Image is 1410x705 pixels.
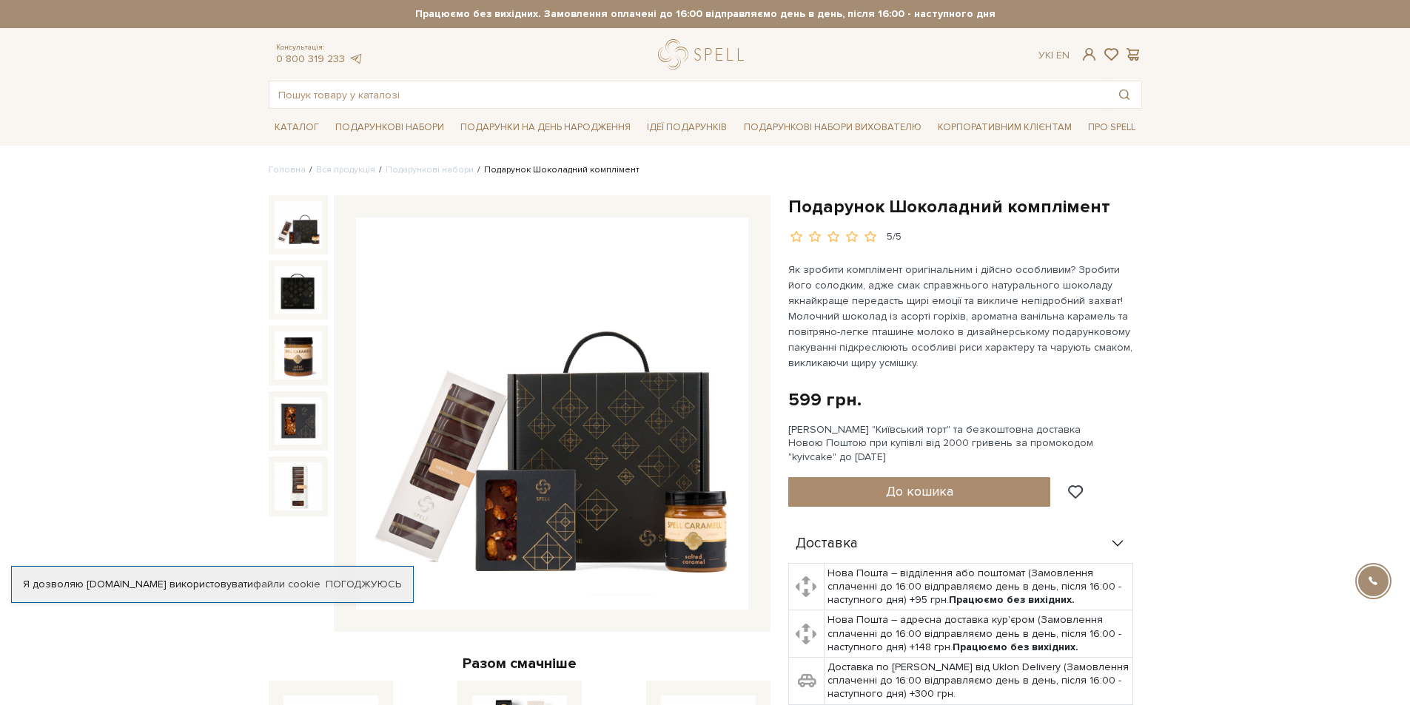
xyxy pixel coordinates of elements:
[276,53,345,65] a: 0 800 319 233
[1051,49,1053,61] span: |
[275,201,322,249] img: Подарунок Шоколадний комплімент
[825,658,1133,705] td: Доставка по [PERSON_NAME] від Uklon Delivery (Замовлення сплаченні до 16:00 відправляємо день в д...
[949,593,1075,606] b: Працюємо без вихідних.
[269,654,771,673] div: Разом смачніше
[275,331,322,379] img: Подарунок Шоколадний комплімент
[788,195,1142,218] h1: Подарунок Шоколадний комплімент
[738,115,927,140] a: Подарункові набори вихователю
[825,610,1133,658] td: Нова Пошта – адресна доставка кур'єром (Замовлення сплаченні до 16:00 відправляємо день в день, п...
[641,116,733,139] a: Ідеї подарунків
[796,537,858,550] span: Доставка
[788,262,1135,371] p: Як зробити комплімент оригінальним і дійсно особливим? Зробити його солодким, адже смак справжньо...
[474,163,639,177] li: Подарунок Шоколадний комплімент
[349,53,363,65] a: telegram
[932,115,1078,140] a: Корпоративним клієнтам
[1107,81,1141,108] button: Пошук товару у каталозі
[12,578,413,591] div: Я дозволяю [DOMAIN_NAME] використовувати
[269,81,1107,108] input: Пошук товару у каталозі
[275,397,322,445] img: Подарунок Шоколадний комплімент
[275,266,322,314] img: Подарунок Шоколадний комплімент
[788,388,862,411] div: 599 грн.
[316,164,375,175] a: Вся продукція
[1082,116,1141,139] a: Про Spell
[356,217,748,610] img: Подарунок Шоколадний комплімент
[887,230,902,244] div: 5/5
[1038,49,1070,62] div: Ук
[329,116,450,139] a: Подарункові набори
[886,483,953,499] span: До кошика
[788,477,1051,507] button: До кошика
[658,39,751,70] a: logo
[269,7,1142,21] strong: Працюємо без вихідних. Замовлення оплачені до 16:00 відправляємо день в день, після 16:00 - насту...
[253,578,320,590] a: файли cookie
[953,641,1078,653] b: Працюємо без вихідних.
[454,116,637,139] a: Подарунки на День народження
[269,116,325,139] a: Каталог
[269,164,306,175] a: Головна
[788,423,1142,464] div: [PERSON_NAME] "Київський торт" та безкоштовна доставка Новою Поштою при купівлі від 2000 гривень ...
[275,462,322,510] img: Подарунок Шоколадний комплімент
[276,43,363,53] span: Консультація:
[825,563,1133,610] td: Нова Пошта – відділення або поштомат (Замовлення сплаченні до 16:00 відправляємо день в день, піс...
[326,578,401,591] a: Погоджуюсь
[386,164,474,175] a: Подарункові набори
[1056,49,1070,61] a: En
